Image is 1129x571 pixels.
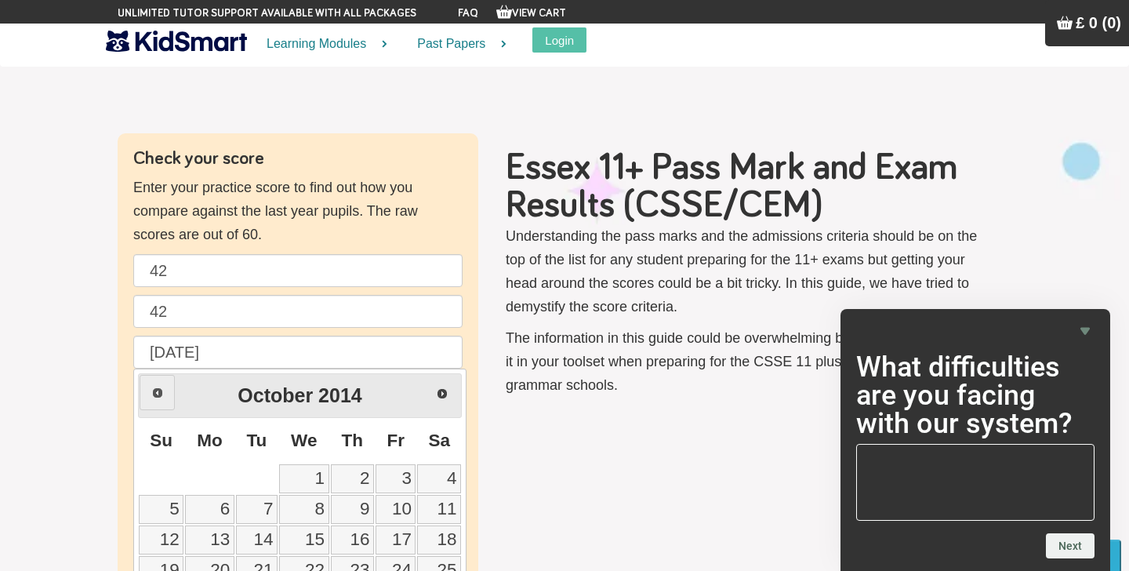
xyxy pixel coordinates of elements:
span: Friday [387,431,405,450]
a: 14 [236,526,278,555]
h4: Check your score [133,149,463,168]
input: Maths raw score [133,295,463,328]
a: 1 [279,464,329,493]
a: 15 [279,526,329,555]
span: Saturday [428,431,450,450]
a: 9 [331,495,374,524]
a: 16 [331,526,374,555]
input: English raw score [133,254,463,287]
a: 6 [185,495,234,524]
p: Enter your practice score to find out how you compare against the last year pupils. The raw score... [133,176,463,246]
button: Login [532,27,586,53]
a: FAQ [458,8,478,19]
a: 17 [376,526,416,555]
a: 18 [417,526,461,555]
input: Date of birth (d/m/y) e.g. 27/12/2007 [133,336,463,369]
a: 12 [139,526,183,555]
a: Past Papers [398,24,517,65]
img: Your items in the shopping basket [496,4,512,20]
a: 7 [236,495,278,524]
a: Learning Modules [247,24,398,65]
a: 8 [279,495,329,524]
a: 11 [417,495,461,524]
h1: Essex 11+ Pass Mark and Exam Results (CSSE/CEM) [506,149,996,224]
span: Unlimited tutor support available with all packages [118,5,416,21]
img: KidSmart logo [106,27,247,55]
a: Next [424,376,459,411]
a: 4 [417,464,461,493]
img: Your items in the shopping basket [1057,15,1073,31]
span: Thursday [342,431,364,450]
p: The information in this guide could be overwhelming but is very useful to have it in your toolset... [506,326,996,397]
a: 13 [185,526,234,555]
button: Next question [1046,533,1095,558]
button: Hide survey [1076,322,1095,340]
span: Tuesday [246,431,267,450]
span: 2014 [318,384,362,406]
a: 10 [376,495,416,524]
span: Next [436,387,448,400]
span: October [238,384,313,406]
textarea: What difficulties are you facing with our system? [856,444,1095,521]
a: 5 [139,495,183,524]
a: 2 [331,464,374,493]
h2: What difficulties are you facing with our system? [856,353,1095,438]
span: Prev [151,387,164,399]
span: Monday [197,431,223,450]
a: Prev [140,375,175,410]
span: Wednesday [291,431,317,450]
a: View Cart [496,8,566,19]
div: What difficulties are you facing with our system? [856,322,1095,558]
span: Sunday [150,431,172,450]
span: £ 0 (0) [1076,14,1121,31]
p: Understanding the pass marks and the admissions criteria should be on the top of the list for any... [506,224,996,318]
a: 3 [376,464,416,493]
